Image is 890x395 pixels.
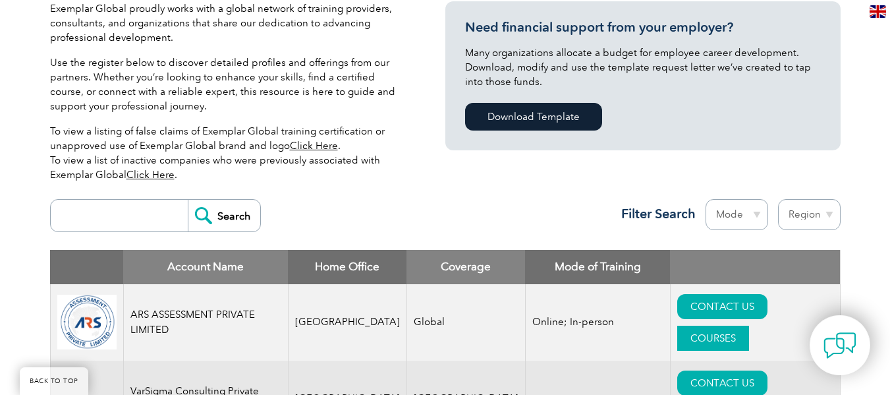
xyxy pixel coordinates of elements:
[525,250,670,284] th: Mode of Training: activate to sort column ascending
[290,140,338,152] a: Click Here
[20,367,88,395] a: BACK TO TOP
[126,169,175,181] a: Click Here
[50,55,406,113] p: Use the register below to discover detailed profiles and offerings from our partners. Whether you...
[613,206,696,222] h3: Filter Search
[57,295,117,350] img: 509b7a2e-6565-ed11-9560-0022481565fd-logo.png
[677,294,767,319] a: CONTACT US
[50,124,406,182] p: To view a listing of false claims of Exemplar Global training certification or unapproved use of ...
[823,329,856,362] img: contact-chat.png
[870,5,886,18] img: en
[406,250,525,284] th: Coverage: activate to sort column ascending
[465,19,821,36] h3: Need financial support from your employer?
[188,200,260,231] input: Search
[123,284,288,361] td: ARS ASSESSMENT PRIVATE LIMITED
[288,284,406,361] td: [GEOGRAPHIC_DATA]
[465,46,821,89] p: Many organizations allocate a budget for employee career development. Download, modify and use th...
[670,250,840,284] th: : activate to sort column ascending
[123,250,288,284] th: Account Name: activate to sort column descending
[288,250,406,284] th: Home Office: activate to sort column ascending
[50,1,406,45] p: Exemplar Global proudly works with a global network of training providers, consultants, and organ...
[525,284,670,361] td: Online; In-person
[406,284,525,361] td: Global
[677,326,749,351] a: COURSES
[465,103,602,131] a: Download Template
